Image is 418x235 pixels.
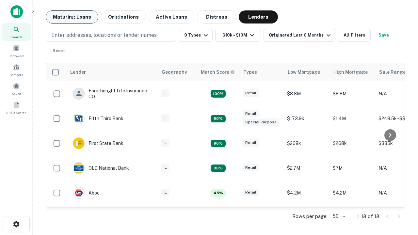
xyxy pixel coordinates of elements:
[2,61,31,79] a: Contacts
[284,205,330,230] td: $201.1k
[211,140,226,148] div: Matching Properties: 2, hasApolloMatch: undefined
[70,68,86,76] div: Lender
[284,180,330,205] td: $4.2M
[330,131,375,156] td: $268k
[2,23,31,41] a: Search
[284,81,330,106] td: $8.8M
[73,113,84,124] img: picture
[46,10,98,23] button: Maturing Loans
[6,110,26,115] span: SREO Search
[197,63,239,81] th: Capitalize uses an advanced AI algorithm to match your search with the best lender. The match sco...
[73,137,123,149] div: First State Bank
[8,53,24,58] span: Borrowers
[330,106,375,131] td: $1.4M
[201,69,233,76] h6: Match Score
[161,89,169,97] div: IL
[284,106,330,131] td: $173.9k
[179,29,213,42] button: 9 Types
[330,211,346,221] div: 50
[284,63,330,81] th: Low Mortgage
[201,69,235,76] div: Capitalize uses an advanced AI algorithm to match your search with the best lender. The match sco...
[2,80,31,98] a: Saved
[215,29,261,42] button: $10k - $10M
[243,164,259,171] div: Retail
[330,63,375,81] th: High Mortgage
[149,10,194,23] button: Active Loans
[161,114,169,122] div: IL
[211,164,226,172] div: Matching Properties: 2, hasApolloMatch: undefined
[161,139,169,147] div: IL
[379,68,406,76] div: Sale Range
[46,29,176,42] button: Enter addresses, locations or lender names
[357,212,379,220] p: 1–18 of 18
[243,110,259,117] div: Retail
[330,180,375,205] td: $4.2M
[161,189,169,196] div: IL
[73,187,84,198] img: picture
[73,162,129,174] div: OLD National Bank
[264,29,335,42] button: Originated Last 6 Months
[66,63,158,81] th: Lender
[73,88,151,100] div: Forethought Life Insurance CO
[269,31,332,39] div: Originated Last 6 Months
[10,72,23,77] span: Contacts
[243,118,279,126] div: Special Purpose
[333,68,368,76] div: High Mortgage
[330,156,375,180] td: $7M
[288,68,320,76] div: Low Mortgage
[162,68,187,76] div: Geography
[330,81,375,106] td: $8.8M
[10,5,23,18] img: capitalize-icon.png
[338,29,371,42] button: All Filters
[2,42,31,60] a: Borrowers
[10,34,22,39] span: Search
[284,131,330,156] td: $268k
[48,44,69,57] button: Reset
[73,187,100,199] div: Aboc
[284,156,330,180] td: $2.7M
[243,139,259,147] div: Retail
[211,189,226,197] div: Matching Properties: 1, hasApolloMatch: undefined
[243,68,257,76] div: Types
[239,63,284,81] th: Types
[243,189,259,196] div: Retail
[158,63,197,81] th: Geography
[243,89,259,97] div: Retail
[239,10,278,23] button: Lenders
[385,162,418,193] iframe: Chat Widget
[292,212,328,220] p: Rows per page:
[73,138,84,149] img: picture
[330,205,375,230] td: $201.1k
[211,115,226,123] div: Matching Properties: 2, hasApolloMatch: undefined
[161,164,169,171] div: IL
[2,99,31,117] a: SREO Search
[73,163,84,174] img: picture
[51,31,157,39] p: Enter addresses, locations or lender names
[373,29,394,42] button: Save your search to get updates of matches that match your search criteria.
[73,113,123,124] div: Fifth Third Bank
[12,91,21,96] span: Saved
[197,10,236,23] button: Distress
[101,10,146,23] button: Originations
[211,90,226,98] div: Matching Properties: 4, hasApolloMatch: undefined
